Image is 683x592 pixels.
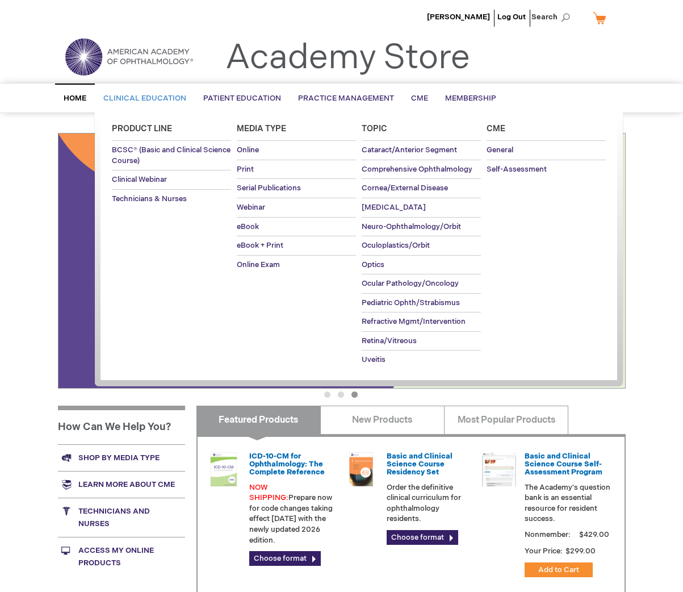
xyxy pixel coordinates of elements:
p: The Academy's question bank is an essential resource for resident success. [525,482,611,524]
span: Practice Management [298,94,394,103]
span: Cme [487,124,505,134]
span: Oculoplastics/Orbit [362,241,430,250]
p: Prepare now for code changes taking effect [DATE] with the newly updated 2026 edition. [249,482,336,545]
a: [PERSON_NAME] [427,12,490,22]
span: General [487,145,513,155]
button: 3 of 3 [351,391,358,398]
a: Choose format [249,551,321,566]
span: Online Exam [237,260,280,269]
img: 02850963u_47.png [344,452,378,486]
a: Access My Online Products [58,537,185,576]
font: NOW SHIPPING: [249,483,288,503]
span: Clinical Webinar [112,175,167,184]
span: Topic [362,124,387,134]
a: Technicians and nurses [58,498,185,537]
span: eBook + Print [237,241,283,250]
span: Add to Cart [538,565,579,574]
span: Optics [362,260,384,269]
h1: How Can We Help You? [58,406,185,444]
span: Neuro-Ophthalmology/Orbit [362,222,461,231]
span: Technicians & Nurses [112,194,187,203]
span: $429.00 [577,530,611,539]
span: Membership [445,94,496,103]
span: Online [237,145,259,155]
span: Pediatric Ophth/Strabismus [362,298,460,307]
span: Product Line [112,124,172,134]
button: Add to Cart [525,562,593,577]
a: Basic and Clinical Science Course Residency Set [387,452,452,477]
a: New Products [320,406,445,434]
a: ICD-10-CM for Ophthalmology: The Complete Reference [249,452,325,477]
span: eBook [237,222,259,231]
span: Uveitis [362,355,386,364]
span: Home [64,94,86,103]
span: [MEDICAL_DATA] [362,203,426,212]
span: BCSC® (Basic and Clinical Science Course) [112,145,231,165]
span: $299.00 [564,547,597,556]
a: Most Popular Products [444,406,568,434]
a: Academy Store [225,37,470,78]
a: Log Out [497,12,526,22]
span: Cataract/Anterior Segment [362,145,457,155]
strong: Your Price: [525,547,563,556]
img: bcscself_20.jpg [482,452,516,486]
span: Cornea/External Disease [362,184,448,193]
button: 1 of 3 [324,391,330,398]
span: Clinical Education [103,94,186,103]
span: Patient Education [203,94,281,103]
a: Basic and Clinical Science Course Self-Assessment Program [525,452,602,477]
span: CME [411,94,428,103]
a: Featured Products [196,406,321,434]
span: Retina/Vitreous [362,336,417,345]
span: Self-Assessment [487,165,547,174]
span: Comprehensive Ophthalmology [362,165,472,174]
span: Webinar [237,203,265,212]
p: Order the definitive clinical curriculum for ophthalmology residents. [387,482,473,524]
span: Print [237,165,254,174]
img: 0120008u_42.png [207,452,241,486]
span: Serial Publications [237,184,301,193]
a: Choose format [387,530,458,545]
span: Ocular Pathology/Oncology [362,279,459,288]
a: Shop by media type [58,444,185,471]
a: Learn more about CME [58,471,185,498]
button: 2 of 3 [338,391,344,398]
span: Media Type [237,124,286,134]
span: Search [531,6,575,28]
span: Refractive Mgmt/Intervention [362,317,466,326]
strong: Nonmember: [525,528,571,542]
